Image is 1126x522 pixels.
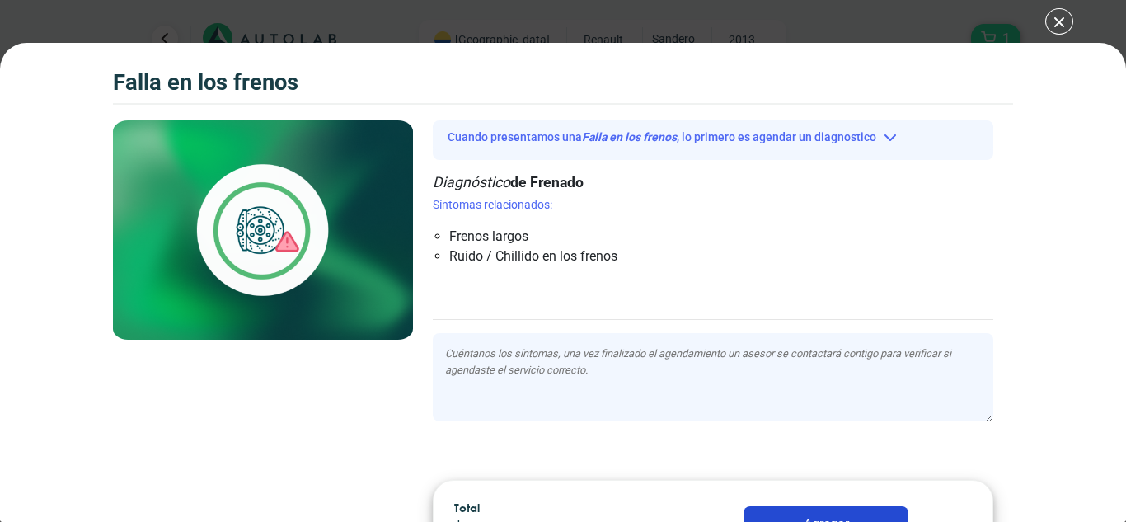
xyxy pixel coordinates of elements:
span: de Frenado [510,174,584,190]
li: Ruido / Chillido en los frenos [449,247,884,266]
h3: Falla en los frenos [113,69,298,96]
button: Cuando presentamos unaFalla en los frenos, lo primero es agendar un diagnostico [433,125,994,150]
li: Frenos largos [449,227,884,247]
span: Total [454,501,480,515]
p: Síntomas relacionados: [433,196,994,214]
span: Diagnóstico [433,174,510,190]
